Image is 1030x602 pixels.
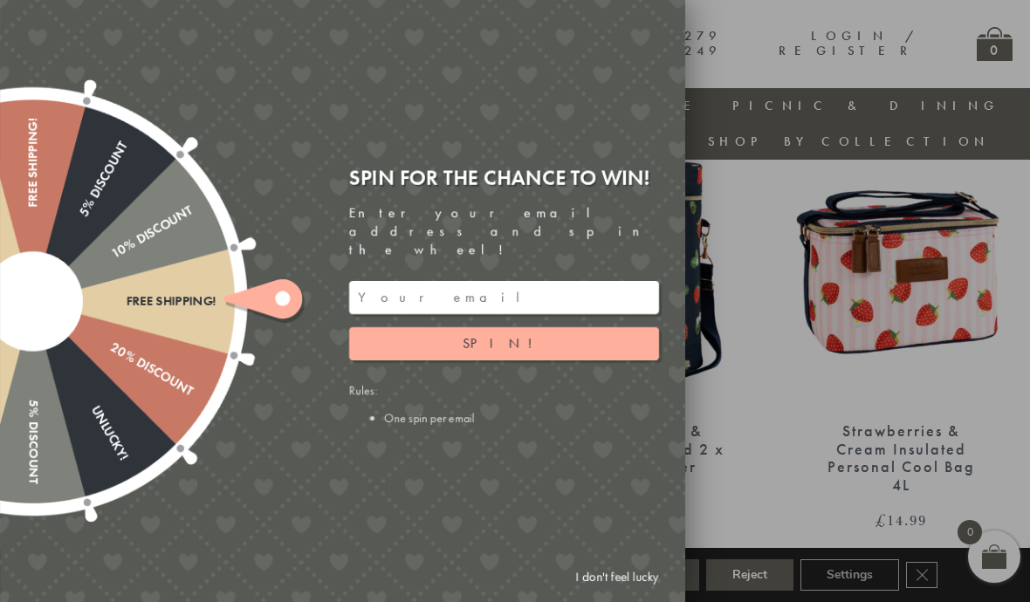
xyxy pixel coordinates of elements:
span: Spin! [463,334,546,352]
li: One spin per email [384,410,659,426]
div: 5% Discount [25,301,40,484]
div: Free shipping! [25,118,40,301]
div: 5% Discount [26,139,131,304]
div: Rules: [349,382,659,426]
div: Spin for the chance to win! [349,164,659,191]
button: Spin! [349,327,659,360]
div: 10% Discount [29,203,195,308]
input: Your email [349,281,659,314]
div: Unlucky! [26,298,131,463]
div: 20% Discount [29,295,195,400]
div: Enter your email address and spin the wheel! [349,204,659,258]
a: I don't feel lucky [566,561,668,593]
div: Free shipping! [33,293,216,308]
